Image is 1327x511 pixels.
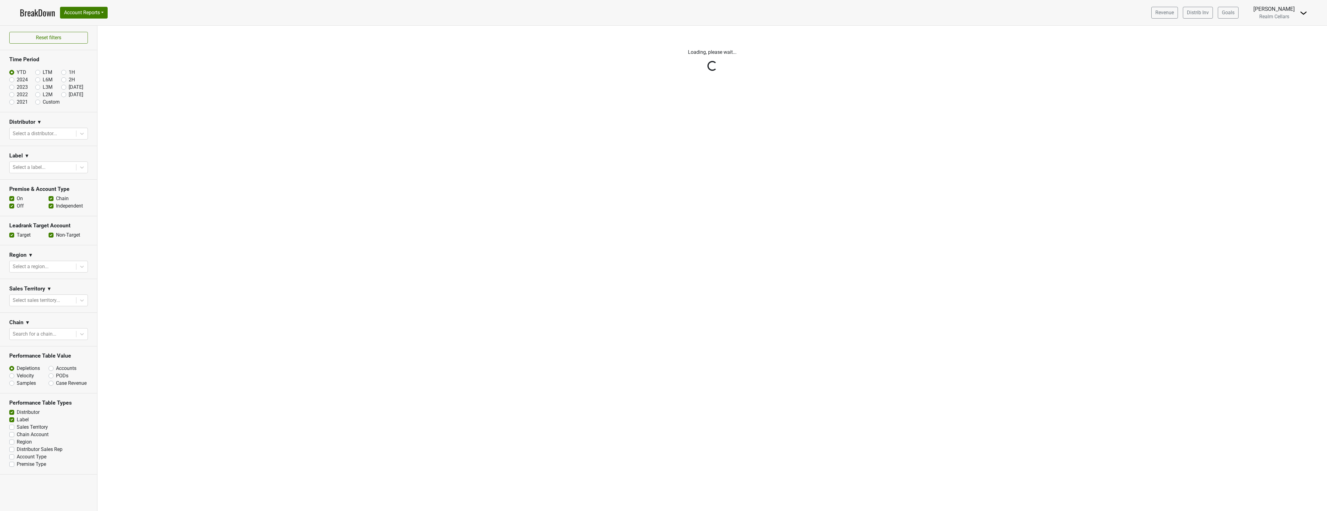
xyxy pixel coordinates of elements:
a: Revenue [1151,7,1178,19]
a: Distrib Inv [1183,7,1213,19]
a: Goals [1218,7,1239,19]
a: BreakDown [20,6,55,19]
img: Dropdown Menu [1300,9,1307,17]
div: [PERSON_NAME] [1253,5,1295,13]
span: Realm Cellars [1259,14,1289,19]
p: Loading, please wait... [541,49,884,56]
button: Account Reports [60,7,108,19]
